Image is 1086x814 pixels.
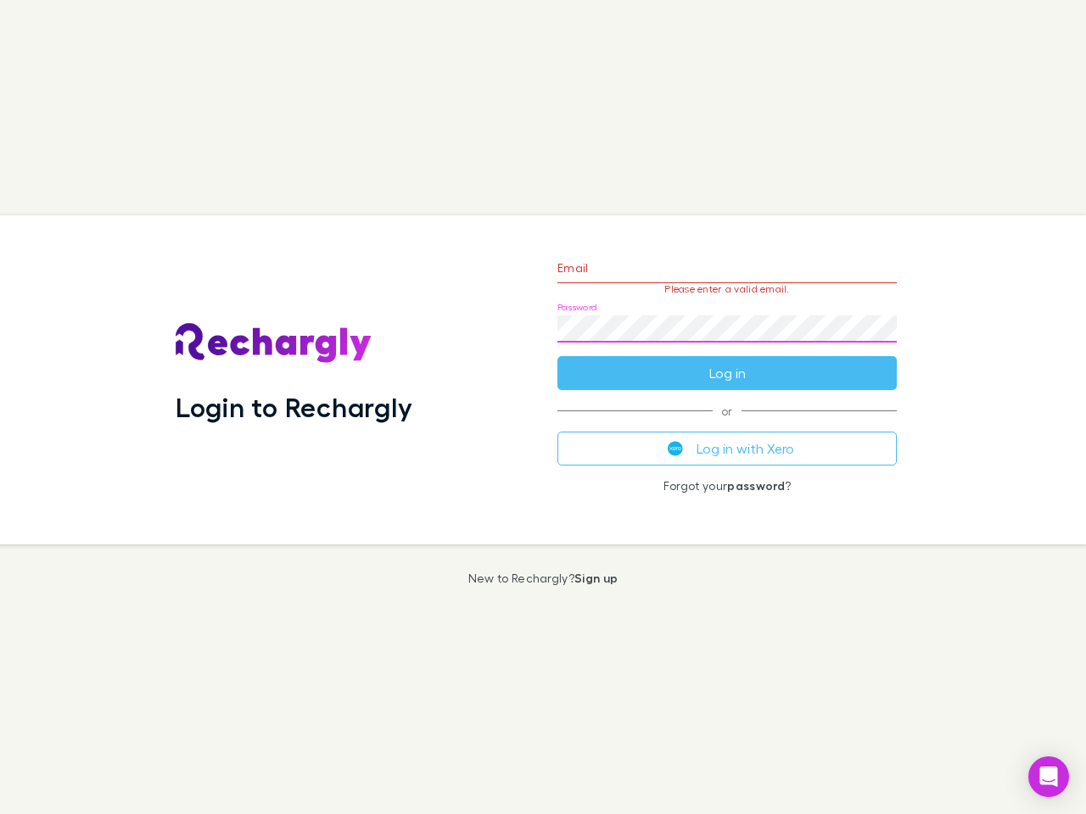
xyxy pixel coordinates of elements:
[557,283,897,295] p: Please enter a valid email.
[668,441,683,456] img: Xero's logo
[1028,756,1069,797] div: Open Intercom Messenger
[557,432,897,466] button: Log in with Xero
[468,571,619,585] p: New to Rechargly?
[176,323,372,364] img: Rechargly's Logo
[574,571,618,585] a: Sign up
[727,478,785,493] a: password
[557,410,897,411] span: or
[557,479,897,493] p: Forgot your ?
[176,391,412,423] h1: Login to Rechargly
[557,301,597,314] label: Password
[557,356,897,390] button: Log in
